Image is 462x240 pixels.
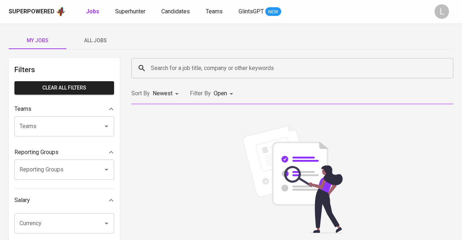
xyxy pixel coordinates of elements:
a: Jobs [86,7,101,16]
h6: Filters [14,64,114,75]
span: GlintsGPT [239,8,264,15]
div: Superpowered [9,8,55,16]
span: NEW [265,8,281,16]
button: Open [101,165,112,175]
p: Salary [14,196,30,205]
div: Open [214,87,236,100]
div: Teams [14,102,114,116]
a: Superpoweredapp logo [9,6,66,17]
p: Sort By [131,89,150,98]
p: Reporting Groups [14,148,58,157]
p: Filter By [190,89,211,98]
img: app logo [56,6,66,17]
a: Superhunter [115,7,147,16]
span: Superhunter [115,8,145,15]
span: My Jobs [13,36,62,45]
button: Clear All filters [14,81,114,95]
button: Open [101,218,112,228]
p: Teams [14,105,31,113]
span: Clear All filters [20,83,108,92]
div: Salary [14,193,114,208]
a: Teams [206,7,224,16]
a: Candidates [161,7,191,16]
div: L [435,4,449,19]
span: All Jobs [71,36,120,45]
a: GlintsGPT NEW [239,7,281,16]
button: Open [101,121,112,131]
p: Newest [153,89,173,98]
div: Newest [153,87,181,100]
img: file_searching.svg [238,125,346,233]
span: Candidates [161,8,190,15]
div: Reporting Groups [14,145,114,160]
b: Jobs [86,8,99,15]
span: Teams [206,8,223,15]
span: Open [214,90,227,97]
